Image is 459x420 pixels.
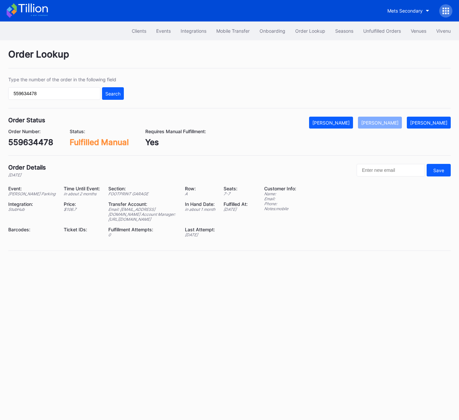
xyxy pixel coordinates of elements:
[176,25,211,37] button: Integrations
[64,201,100,207] div: Price:
[108,227,177,232] div: Fulfillment Attempts:
[363,28,401,34] div: Unfulfilled Orders
[8,227,55,232] div: Barcodes:
[127,25,151,37] button: Clients
[64,207,100,212] div: $ 106.7
[264,206,296,211] div: Notes: mobile
[8,49,451,68] div: Order Lookup
[132,28,146,34] div: Clients
[406,25,431,37] button: Venues
[335,28,353,34] div: Seasons
[224,191,248,196] div: 7 - 7
[156,28,171,34] div: Events
[255,25,290,37] button: Onboarding
[64,191,100,196] div: in about 2 months
[8,117,45,124] div: Order Status
[70,129,129,134] div: Status:
[264,191,296,196] div: Name:
[295,28,325,34] div: Order Lookup
[185,186,215,191] div: Row:
[185,191,215,196] div: A
[185,232,215,237] div: [DATE]
[427,164,451,176] button: Save
[211,25,255,37] button: Mobile Transfer
[8,164,46,171] div: Order Details
[358,117,402,129] button: [PERSON_NAME]
[387,8,423,14] div: Mets Secondary
[102,87,124,100] button: Search
[8,191,55,196] div: [PERSON_NAME] Parking
[407,117,451,129] button: [PERSON_NAME]
[8,201,55,207] div: Integration:
[181,28,206,34] div: Integrations
[185,227,215,232] div: Last Attempt:
[8,186,55,191] div: Event:
[108,232,177,237] div: 0
[260,28,285,34] div: Onboarding
[64,227,100,232] div: Ticket IDs:
[8,137,53,147] div: 559634478
[309,117,353,129] button: [PERSON_NAME]
[264,186,296,191] div: Customer Info:
[290,25,330,37] button: Order Lookup
[264,196,296,201] div: Email:
[108,186,177,191] div: Section:
[145,129,206,134] div: Requires Manual Fulfillment:
[382,5,434,17] button: Mets Secondary
[8,77,124,82] div: Type the number of the order in the following field
[108,191,177,196] div: FOOTPRINT GARAGE
[431,25,456,37] button: Vivenu
[185,201,215,207] div: In Hand Date:
[433,168,444,173] div: Save
[108,201,177,207] div: Transfer Account:
[151,25,176,37] button: Events
[312,120,350,126] div: [PERSON_NAME]
[145,137,206,147] div: Yes
[8,129,53,134] div: Order Number:
[330,25,358,37] button: Seasons
[64,186,100,191] div: Time Until Event:
[185,207,215,212] div: in about 1 month
[70,137,129,147] div: Fulfilled Manual
[108,207,177,222] div: Email: [EMAIL_ADDRESS][DOMAIN_NAME] Account Manager: [URL][DOMAIN_NAME]
[8,207,55,212] div: StubHub
[264,201,296,206] div: Phone:
[216,28,250,34] div: Mobile Transfer
[224,201,248,207] div: Fulfilled At:
[411,28,426,34] div: Venues
[357,164,425,176] input: Enter new email
[436,28,451,34] div: Vivenu
[410,120,447,126] div: [PERSON_NAME]
[224,186,248,191] div: Seats:
[361,120,399,126] div: [PERSON_NAME]
[8,87,100,100] input: GT59662
[224,207,248,212] div: [DATE]
[358,25,406,37] button: Unfulfilled Orders
[105,91,121,96] div: Search
[8,172,46,177] div: [DATE]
